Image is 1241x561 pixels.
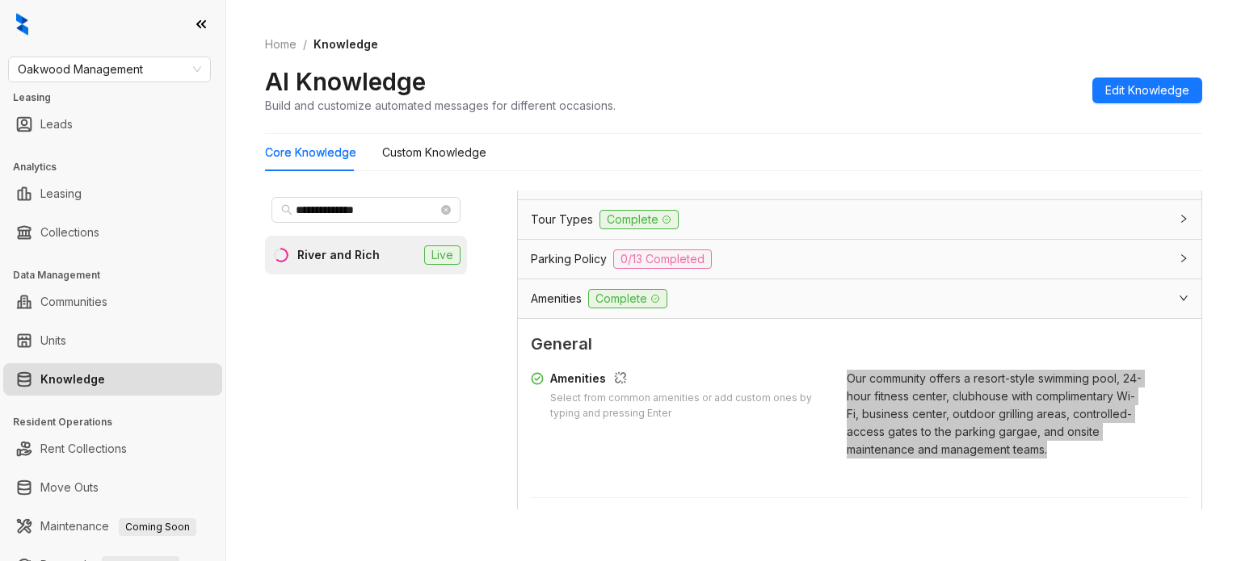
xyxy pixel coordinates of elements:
a: Home [262,36,300,53]
span: Parking Policy [531,250,607,268]
div: River and Rich [297,246,380,264]
span: Coming Soon [119,518,196,536]
li: Leads [3,108,222,140]
h3: Resident Operations [13,415,225,429]
a: Knowledge [40,363,105,396]
span: close-circle [441,205,451,215]
div: Select from common amenities or add custom ones by typing and pressing Enter [550,391,827,421]
span: Our community offers a resort-style swimming pool, 24-hour fitness center, clubhouse with complim... [847,371,1142,456]
span: Oakwood Management [18,57,201,82]
li: Collections [3,216,222,249]
span: Complete [588,289,667,308]
div: Amenities [550,370,827,391]
li: Communities [3,286,222,318]
span: Edit Knowledge [1105,82,1189,99]
span: search [281,204,292,216]
a: Collections [40,216,99,249]
div: Tour TypesComplete [518,200,1201,239]
a: Move Outs [40,471,99,504]
span: General [531,332,1188,357]
span: Knowledge [313,37,378,51]
a: Rent Collections [40,433,127,465]
a: Leads [40,108,73,140]
img: logo [16,13,28,36]
span: Complete [599,210,679,229]
span: Tour Types [531,211,593,228]
div: Core Knowledge [265,144,356,161]
span: Amenities [531,290,582,308]
li: Leasing [3,178,222,210]
h3: Analytics [13,160,225,174]
li: Knowledge [3,363,222,396]
li: Units [3,324,222,357]
div: Parking Policy0/13 Completed [518,240,1201,278]
span: expanded [1179,293,1188,303]
span: collapsed [1179,253,1188,263]
a: Units [40,324,66,357]
li: Maintenance [3,510,222,542]
h3: Data Management [13,268,225,283]
h3: Leasing [13,90,225,105]
li: / [303,36,307,53]
a: Leasing [40,178,82,210]
button: Edit Knowledge [1092,77,1202,103]
div: Build and customize automated messages for different occasions. [265,97,616,114]
li: Move Outs [3,471,222,504]
h2: AI Knowledge [265,66,426,97]
li: Rent Collections [3,433,222,465]
span: 0/13 Completed [613,249,712,269]
div: Custom Knowledge [382,144,486,161]
span: collapsed [1179,214,1188,224]
span: Live [424,245,461,265]
a: Communities [40,286,107,318]
div: AmenitiesComplete [518,279,1201,318]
